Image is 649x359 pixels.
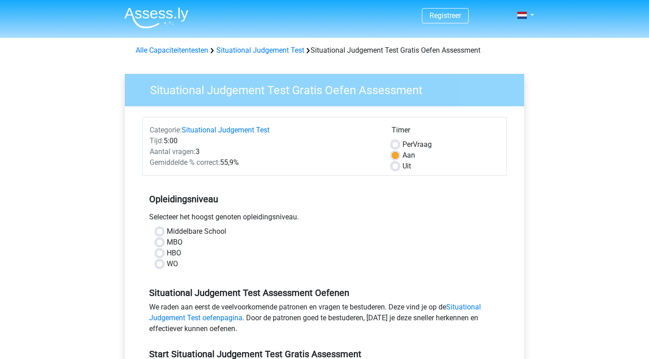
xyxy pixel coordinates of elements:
[167,226,226,237] label: Middelbare School
[143,157,385,168] div: 55,9%
[430,11,461,20] a: Registreer
[150,147,196,156] span: Aantal vragen:
[402,161,411,172] label: Uit
[149,190,500,208] h5: Opleidingsniveau
[182,126,270,134] a: Situational Judgement Test
[402,140,413,149] span: Per
[402,139,432,150] label: Vraag
[132,45,517,56] div: Situational Judgement Test Gratis Oefen Assessment
[124,7,188,28] img: Assessly
[216,46,304,55] a: Situational Judgement Test
[402,150,415,161] label: Aan
[150,158,220,167] span: Gemiddelde % correct:
[150,126,182,134] span: Categorie:
[139,80,517,97] h3: Situational Judgement Test Gratis Oefen Assessment
[167,259,178,269] label: WO
[136,46,208,55] a: Alle Capaciteitentesten
[149,287,500,298] h5: Situational Judgement Test Assessment Oefenen
[167,237,183,248] label: MBO
[143,136,385,146] div: 5:00
[142,212,507,226] div: Selecteer het hoogst genoten opleidingsniveau.
[143,146,385,157] div: 3
[142,302,507,338] div: We raden aan eerst de veelvoorkomende patronen en vragen te bestuderen. Deze vind je op de . Door...
[167,248,181,259] label: HBO
[150,136,164,145] span: Tijd:
[392,125,499,139] div: Timer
